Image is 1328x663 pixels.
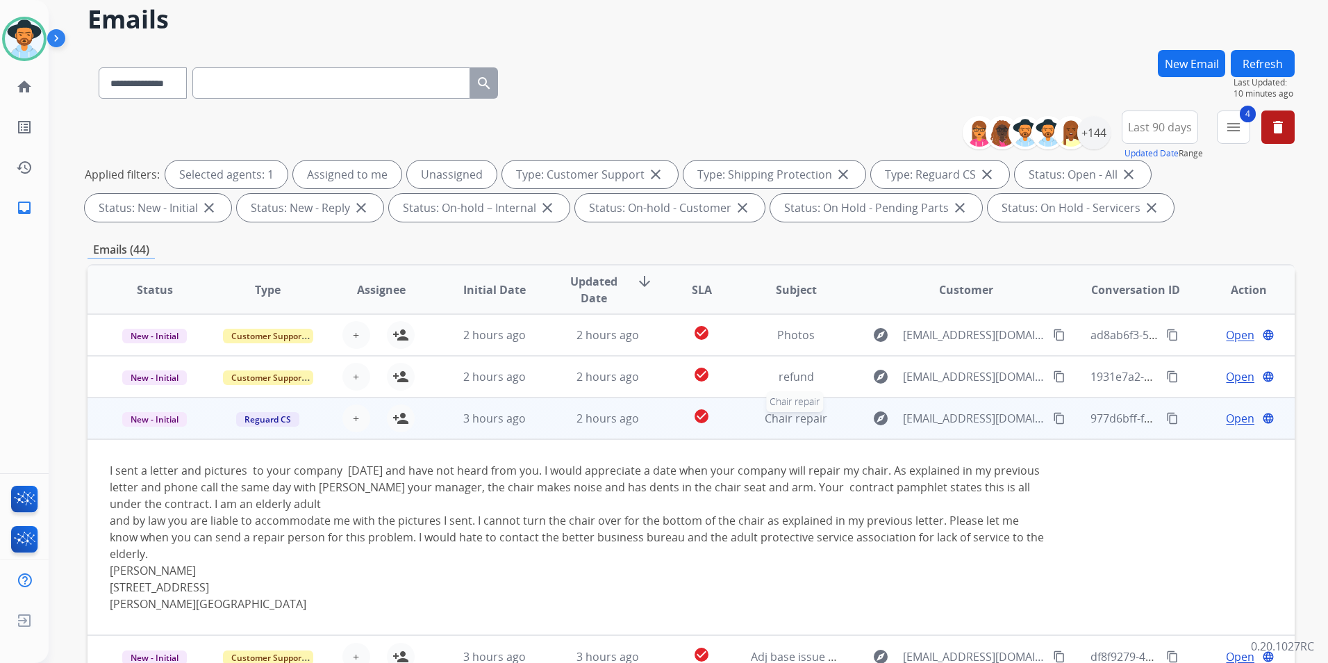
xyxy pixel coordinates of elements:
span: [EMAIL_ADDRESS][DOMAIN_NAME] [903,368,1045,385]
h2: Emails [88,6,1295,33]
mat-icon: close [647,166,664,183]
span: Assignee [357,281,406,298]
div: [PERSON_NAME][GEOGRAPHIC_DATA] [110,596,1046,612]
div: Selected agents: 1 [165,161,288,188]
span: Initial Date [463,281,526,298]
span: 2 hours ago [576,411,639,426]
mat-icon: menu [1225,119,1242,136]
mat-icon: arrow_downward [636,273,653,290]
button: 4 [1217,110,1250,144]
div: [STREET_ADDRESS] [110,579,1046,596]
mat-icon: close [1143,199,1160,216]
mat-icon: close [979,166,995,183]
span: 2 hours ago [463,327,526,343]
span: 3 hours ago [463,411,526,426]
span: Open [1226,327,1254,343]
span: Last 90 days [1128,124,1192,130]
div: [PERSON_NAME] [110,562,1046,579]
mat-icon: inbox [16,199,33,216]
mat-icon: history [16,159,33,176]
span: 10 minutes ago [1234,88,1295,99]
span: Open [1226,410,1254,427]
span: 1931e7a2-a0f8-4e06-8dfd-b68420695421 [1090,369,1301,384]
span: Chair repair [766,391,823,412]
span: 2 hours ago [576,369,639,384]
img: avatar [5,19,44,58]
span: Reguard CS [236,412,299,427]
button: + [342,404,370,432]
mat-icon: content_copy [1053,412,1065,425]
button: New Email [1158,50,1225,77]
mat-icon: content_copy [1053,329,1065,341]
span: [EMAIL_ADDRESS][DOMAIN_NAME] [903,410,1045,427]
mat-icon: content_copy [1166,329,1179,341]
button: + [342,363,370,391]
mat-icon: check_circle [693,366,710,383]
span: + [353,327,359,343]
mat-icon: content_copy [1053,650,1065,663]
span: Updated Date [563,273,625,306]
span: 2 hours ago [576,327,639,343]
button: Last 90 days [1122,110,1198,144]
span: Type [255,281,281,298]
div: Status: New - Reply [237,194,383,222]
mat-icon: close [734,199,751,216]
div: Status: New - Initial [85,194,231,222]
p: Emails (44) [88,241,155,259]
mat-icon: home [16,79,33,95]
span: Customer Support [223,329,313,343]
mat-icon: language [1262,370,1275,383]
span: ad8ab6f3-5322-4f06-b114-d2544d094416 [1090,327,1302,343]
mat-icon: check_circle [693,325,710,341]
mat-icon: list_alt [16,119,33,136]
span: Open [1226,368,1254,385]
button: + [342,321,370,349]
mat-icon: close [952,199,968,216]
mat-icon: close [201,199,217,216]
span: SLA [692,281,712,298]
mat-icon: close [353,199,370,216]
span: 4 [1240,106,1256,122]
button: Refresh [1231,50,1295,77]
mat-icon: language [1262,412,1275,425]
span: New - Initial [122,329,187,343]
mat-icon: check_circle [693,408,710,425]
div: Status: On-hold – Internal [389,194,570,222]
div: Unassigned [407,161,497,188]
mat-icon: delete [1270,119,1286,136]
span: Status [137,281,173,298]
span: Chair repair [765,411,827,426]
mat-icon: close [835,166,852,183]
div: Assigned to me [293,161,401,188]
span: Range [1124,147,1203,159]
div: Status: On Hold - Pending Parts [770,194,982,222]
mat-icon: content_copy [1053,370,1065,383]
span: refund [779,369,814,384]
span: New - Initial [122,370,187,385]
span: + [353,410,359,427]
mat-icon: check_circle [693,646,710,663]
p: 0.20.1027RC [1251,638,1314,655]
mat-icon: person_add [392,410,409,427]
mat-icon: language [1262,329,1275,341]
div: letter and phone call the same day with [PERSON_NAME] your manager, the chair makes noise and has... [110,479,1046,512]
div: I sent a letter and pictures to your company [DATE] and have not heard from you. I would apprecia... [110,462,1046,612]
mat-icon: explore [872,410,889,427]
span: New - Initial [122,412,187,427]
mat-icon: content_copy [1166,412,1179,425]
span: 2 hours ago [463,369,526,384]
span: Photos [777,327,815,343]
div: +144 [1077,116,1111,149]
span: Subject [776,281,817,298]
div: Status: On Hold - Servicers [988,194,1174,222]
button: Updated Date [1124,148,1179,159]
mat-icon: language [1262,650,1275,663]
span: 977d6bff-f379-4294-9e93-c6cb735cfec1 [1090,411,1293,426]
mat-icon: search [476,75,492,92]
div: Type: Reguard CS [871,161,1009,188]
div: Type: Shipping Protection [683,161,865,188]
span: Conversation ID [1091,281,1180,298]
mat-icon: person_add [392,368,409,385]
p: Applied filters: [85,166,160,183]
div: and by law you are liable to accommodate me with the pictures I sent. I cannot turn the chair ove... [110,512,1046,562]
